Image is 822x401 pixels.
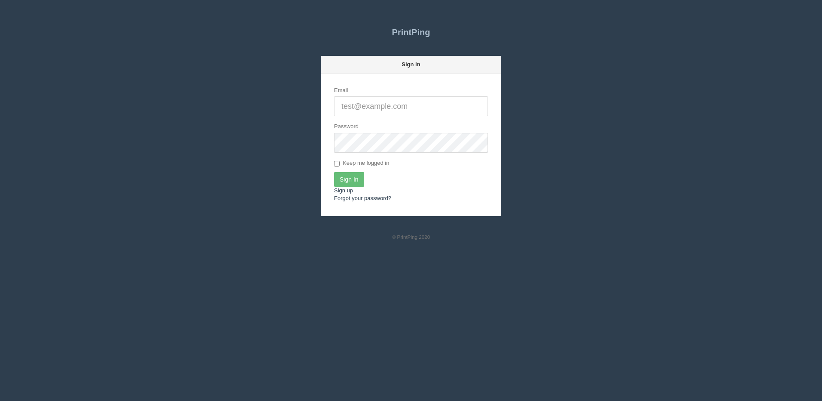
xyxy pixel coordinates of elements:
input: Keep me logged in [334,161,340,167]
a: Forgot your password? [334,195,391,201]
input: test@example.com [334,96,488,116]
strong: Sign in [402,61,420,68]
label: Keep me logged in [334,159,389,168]
label: Password [334,123,359,131]
small: © PrintPing 2020 [392,234,430,240]
a: PrintPing [321,22,501,43]
label: Email [334,86,348,95]
input: Sign In [334,172,364,187]
a: Sign up [334,187,353,194]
